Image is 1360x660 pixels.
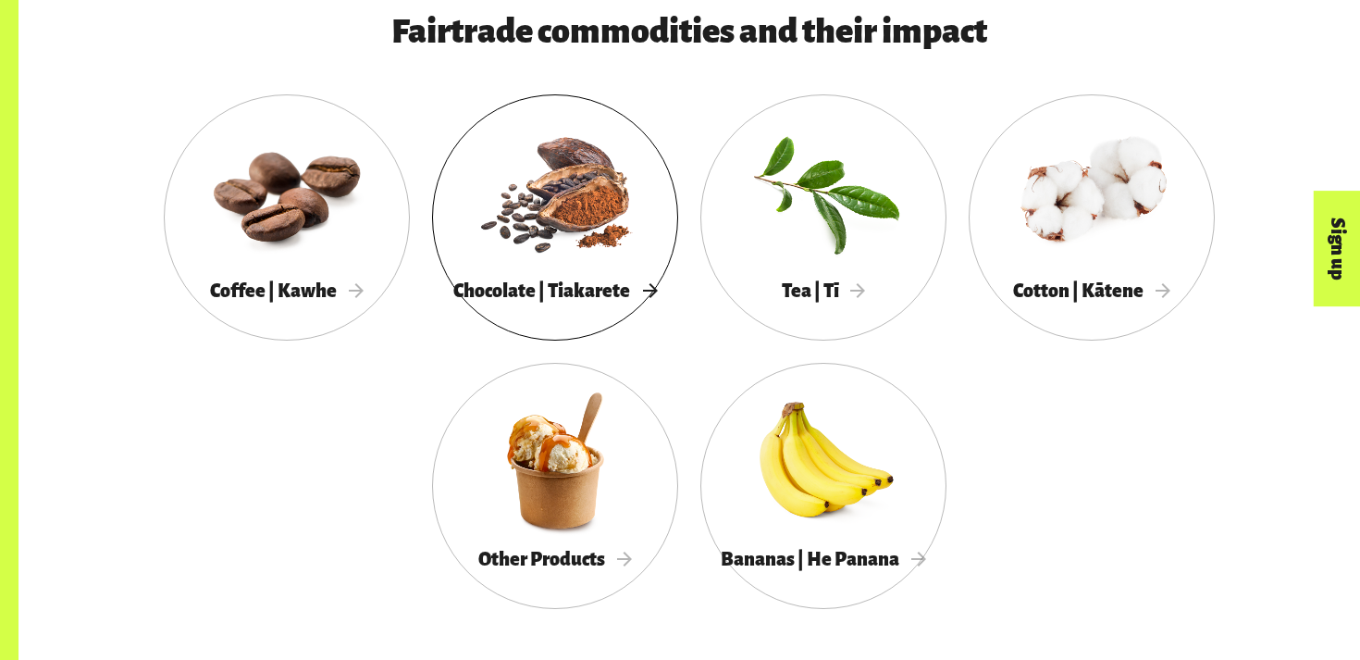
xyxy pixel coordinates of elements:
a: Cotton | Kātene [969,94,1215,341]
a: Bananas | He Panana [700,363,946,609]
h3: Fairtrade commodities and their impact [219,13,1159,50]
span: Other Products [478,549,632,569]
span: Chocolate | Tiakarete [453,280,657,301]
a: Tea | Tī [700,94,946,341]
span: Bananas | He Panana [721,549,926,569]
a: Coffee | Kawhe [164,94,410,341]
a: Other Products [432,363,678,609]
a: Chocolate | Tiakarete [432,94,678,341]
span: Coffee | Kawhe [210,280,364,301]
span: Cotton | Kātene [1013,280,1170,301]
span: Tea | Tī [782,280,866,301]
